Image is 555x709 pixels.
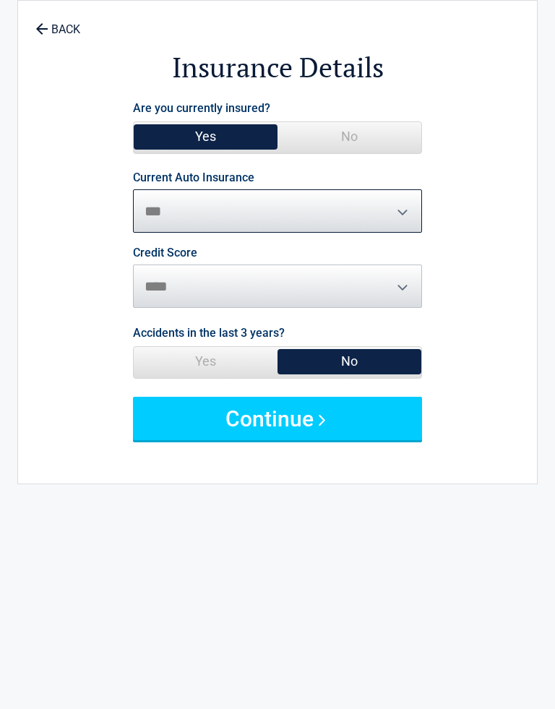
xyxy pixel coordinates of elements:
[33,10,83,35] a: BACK
[277,122,421,151] span: No
[133,247,197,259] label: Credit Score
[134,122,277,151] span: Yes
[277,347,421,376] span: No
[133,397,422,440] button: Continue
[133,323,285,343] label: Accidents in the last 3 years?
[133,172,254,184] label: Current Auto Insurance
[133,98,270,118] label: Are you currently insured?
[25,49,530,86] h2: Insurance Details
[134,347,277,376] span: Yes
